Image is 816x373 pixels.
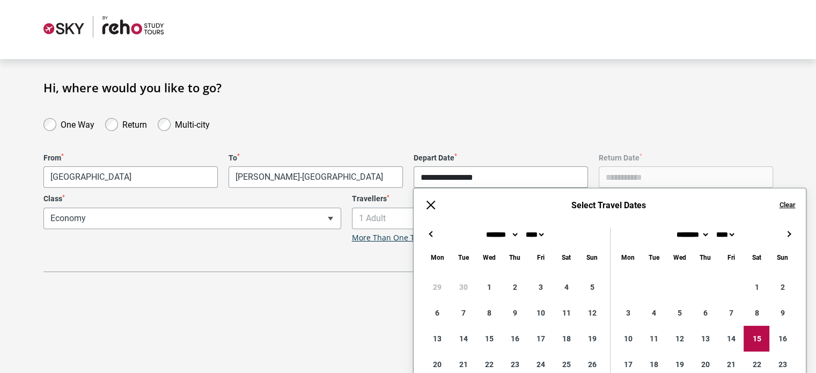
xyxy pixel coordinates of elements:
div: 5 [579,274,605,300]
label: To [229,153,403,163]
div: 15 [744,326,769,352]
div: 16 [769,326,795,352]
label: Travellers [352,194,650,203]
div: Friday [718,251,744,264]
div: 8 [744,300,769,326]
div: 3 [615,300,641,326]
a: More Than One Traveller? [352,233,445,243]
div: Sunday [579,251,605,264]
span: Economy [43,208,341,229]
div: Saturday [553,251,579,264]
div: 13 [692,326,718,352]
div: Tuesday [450,251,476,264]
div: Thursday [502,251,527,264]
span: 1 Adult [352,208,650,229]
div: 9 [769,300,795,326]
span: 1 Adult [352,208,649,229]
div: 16 [502,326,527,352]
span: Melbourne, Australia [44,167,217,187]
div: 11 [553,300,579,326]
h1: Hi, where would you like to go? [43,81,773,94]
div: 11 [641,326,666,352]
div: 17 [527,326,553,352]
div: Friday [527,251,553,264]
button: Clear [779,200,795,210]
div: 29 [424,274,450,300]
h6: Select Travel Dates [448,200,768,210]
div: Tuesday [641,251,666,264]
div: 7 [718,300,744,326]
div: 2 [502,274,527,300]
div: 1 [476,274,502,300]
div: 12 [666,326,692,352]
div: 18 [553,326,579,352]
div: 13 [424,326,450,352]
label: Return [122,117,147,130]
div: 2 [769,274,795,300]
div: 6 [692,300,718,326]
div: 3 [527,274,553,300]
div: 4 [641,300,666,326]
label: Depart Date [414,153,588,163]
div: Wednesday [666,251,692,264]
div: 1 [744,274,769,300]
div: 14 [450,326,476,352]
div: 5 [666,300,692,326]
div: Wednesday [476,251,502,264]
div: 19 [579,326,605,352]
button: → [782,228,795,240]
label: Multi-city [175,117,210,130]
button: ← [424,228,437,240]
div: 15 [476,326,502,352]
div: 7 [450,300,476,326]
span: Melbourne, Australia [43,166,218,188]
span: Rome, Italy [229,167,402,187]
div: 9 [502,300,527,326]
div: Sunday [769,251,795,264]
div: Thursday [692,251,718,264]
div: 10 [527,300,553,326]
div: Monday [615,251,641,264]
label: Class [43,194,341,203]
div: Monday [424,251,450,264]
div: 12 [579,300,605,326]
div: 30 [450,274,476,300]
div: 8 [476,300,502,326]
label: One Way [61,117,94,130]
div: 14 [718,326,744,352]
div: 6 [424,300,450,326]
label: From [43,153,218,163]
div: Saturday [744,251,769,264]
div: 10 [615,326,641,352]
div: 4 [553,274,579,300]
span: Rome, Italy [229,166,403,188]
span: Economy [44,208,341,229]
